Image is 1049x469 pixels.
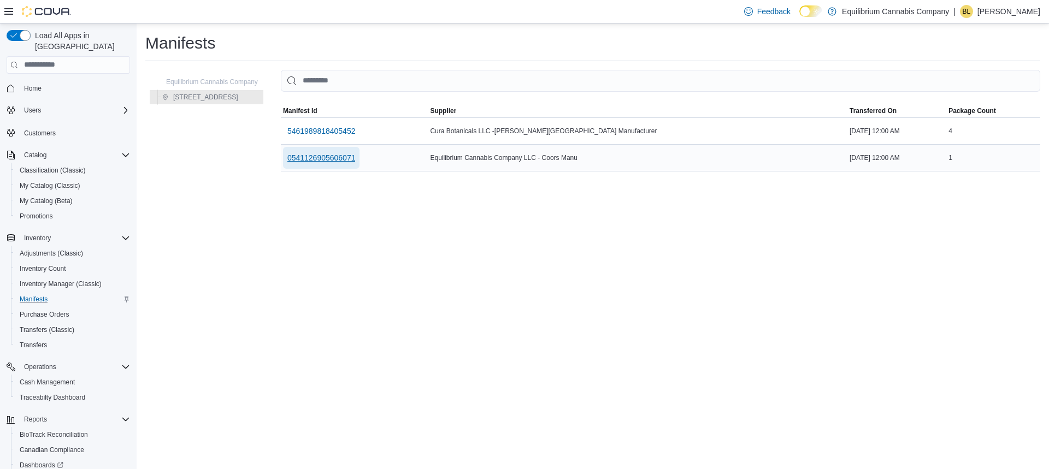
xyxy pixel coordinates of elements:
span: Feedback [757,6,791,17]
button: Classification (Classic) [11,163,134,178]
a: My Catalog (Beta) [15,194,77,207]
a: Cash Management [15,376,79,389]
button: My Catalog (Beta) [11,193,134,209]
button: Transfers [11,337,134,353]
span: Classification (Classic) [15,164,130,177]
span: BioTrack Reconciliation [20,430,88,439]
span: Package Count [948,106,996,115]
span: Operations [24,363,56,371]
span: Users [20,104,130,117]
button: Purchase Orders [11,307,134,322]
button: Adjustments (Classic) [11,246,134,261]
a: Traceabilty Dashboard [15,391,90,404]
img: Cova [22,6,71,17]
button: Catalog [20,149,51,162]
button: Transfers (Classic) [11,322,134,337]
span: Users [24,106,41,115]
span: Reports [24,415,47,424]
span: Adjustments (Classic) [20,249,83,258]
span: Home [20,81,130,95]
a: Inventory Manager (Classic) [15,277,106,290]
button: Home [2,80,134,96]
a: Transfers (Classic) [15,323,79,336]
span: Purchase Orders [20,310,69,319]
span: Manifests [15,293,130,306]
span: Cura Botanicals LLC -[PERSON_NAME][GEOGRAPHIC_DATA] Manufacturer [430,127,657,135]
span: Inventory [24,234,51,242]
button: Inventory [2,230,134,246]
a: Transfers [15,339,51,352]
span: Inventory Manager (Classic) [15,277,130,290]
h1: Manifests [145,32,215,54]
span: Inventory Count [20,264,66,273]
span: Operations [20,360,130,373]
button: My Catalog (Classic) [11,178,134,193]
a: BioTrack Reconciliation [15,428,92,441]
span: Canadian Compliance [15,443,130,456]
a: Home [20,82,46,95]
div: Brandon Learson [960,5,973,18]
span: Supplier [430,106,456,115]
span: Purchase Orders [15,308,130,321]
a: Promotions [15,210,57,223]
span: Transfers [15,339,130,352]
button: Inventory Count [11,261,134,276]
span: 5461989818405452 [287,126,356,136]
button: Users [20,104,45,117]
button: Traceabilty Dashboard [11,390,134,405]
span: Customers [20,126,130,139]
span: Transfers [20,341,47,349]
span: Transfers (Classic) [20,325,74,334]
a: Classification (Classic) [15,164,90,177]
span: Adjustments (Classic) [15,247,130,260]
button: [STREET_ADDRESS] [158,91,243,104]
span: [STREET_ADDRESS] [173,93,238,102]
span: Equilibrium Cannabis Company [166,78,258,86]
span: Promotions [20,212,53,221]
span: Classification (Classic) [20,166,86,175]
span: Traceabilty Dashboard [15,391,130,404]
button: Customers [2,124,134,140]
p: [PERSON_NAME] [977,5,1040,18]
span: Catalog [24,151,46,159]
button: 5461989818405452 [283,120,360,142]
a: Manifests [15,293,52,306]
button: Canadian Compliance [11,442,134,458]
span: BioTrack Reconciliation [15,428,130,441]
span: Cash Management [20,378,75,387]
span: Transfers (Classic) [15,323,130,336]
input: This is a search bar. As you type, the results lower in the page will automatically filter. [281,70,1040,92]
span: Promotions [15,210,130,223]
p: | [953,5,956,18]
span: Home [24,84,42,93]
a: My Catalog (Classic) [15,179,85,192]
a: Inventory Count [15,262,70,275]
span: My Catalog (Classic) [15,179,130,192]
button: Reports [20,413,51,426]
span: Cash Management [15,376,130,389]
span: Inventory [20,231,130,245]
input: Dark Mode [799,5,822,17]
a: Purchase Orders [15,308,74,321]
button: Operations [2,359,134,375]
button: 0541126905606071 [283,147,360,169]
span: Inventory Count [15,262,130,275]
button: Inventory Manager (Classic) [11,276,134,292]
span: 0541126905606071 [287,152,356,163]
button: Promotions [11,209,134,224]
button: Operations [20,360,61,373]
div: [DATE] 12:00 AM [847,124,946,138]
button: Catalog [2,147,134,163]
span: Manifests [20,295,48,304]
span: Customers [24,129,56,138]
span: Inventory Manager (Classic) [20,280,102,288]
span: Equilibrium Cannabis Company LLC - Coors Manu [430,153,577,162]
span: 1 [948,153,952,162]
span: Traceabilty Dashboard [20,393,85,402]
button: Inventory [20,231,55,245]
a: Customers [20,127,60,140]
a: Adjustments (Classic) [15,247,87,260]
span: Transferred On [850,106,897,115]
button: Equilibrium Cannabis Company [151,75,262,88]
